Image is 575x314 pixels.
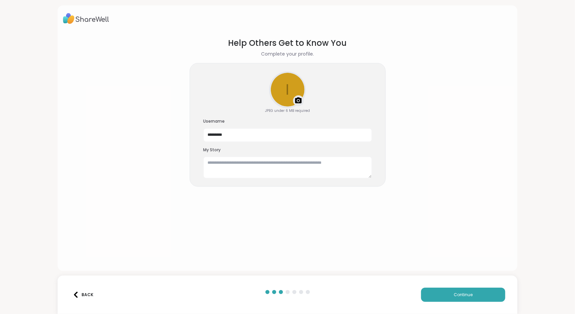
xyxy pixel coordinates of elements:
button: Continue [421,288,505,302]
h2: Complete your profile. [261,51,314,58]
button: Back [70,288,97,302]
div: Back [73,292,93,298]
div: JPEG under 6 MB required [265,108,310,113]
h3: My Story [203,147,372,153]
h3: Username [203,119,372,124]
h1: Help Others Get to Know You [228,37,347,49]
img: ShareWell Logo [63,11,109,26]
span: Continue [454,292,473,298]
